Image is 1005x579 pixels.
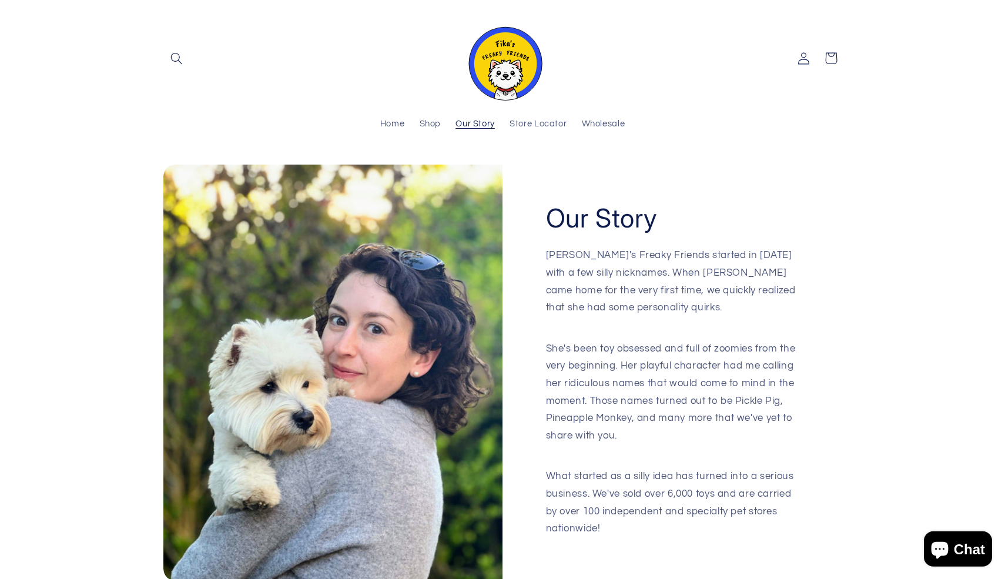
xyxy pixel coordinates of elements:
[455,119,495,130] span: Our Story
[380,119,405,130] span: Home
[510,119,567,130] span: Store Locator
[920,531,996,570] inbox-online-store-chat: Shopify online store chat
[163,45,190,72] summary: Search
[546,247,799,334] p: [PERSON_NAME]'s Freaky Friends started in [DATE] with a few silly nicknames. When [PERSON_NAME] c...
[412,112,448,138] a: Shop
[546,340,799,462] p: She's been toy obsessed and full of zoomies from the very beginning. Her playful character had me...
[582,119,625,130] span: Wholesale
[546,202,658,235] h2: Our Story
[457,12,548,105] a: Fika's Freaky Friends
[420,119,441,130] span: Shop
[546,468,799,537] p: What started as a silly idea has turned into a serious business. We've sold over 6,000 toys and a...
[461,16,544,101] img: Fika's Freaky Friends
[574,112,632,138] a: Wholesale
[373,112,412,138] a: Home
[503,112,574,138] a: Store Locator
[448,112,503,138] a: Our Story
